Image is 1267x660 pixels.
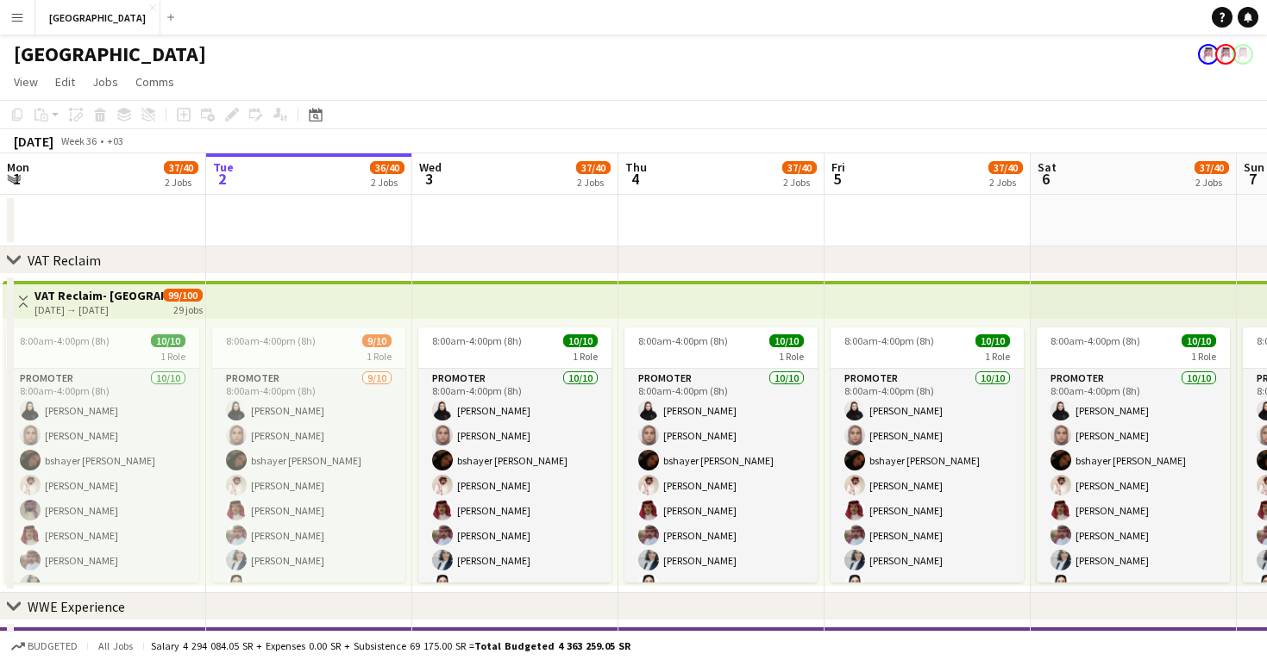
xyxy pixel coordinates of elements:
div: +03 [107,134,123,147]
span: Fri [831,159,845,175]
h3: VAT Reclaim- [GEOGRAPHIC_DATA] [34,288,163,303]
app-job-card: 8:00am-4:00pm (8h)10/101 RolePromoter10/108:00am-4:00pm (8h)[PERSON_NAME][PERSON_NAME]bshayer [PE... [831,327,1024,582]
span: Sat [1038,159,1057,175]
div: 2 Jobs [783,176,816,189]
span: 5 [829,169,845,189]
span: Tue [213,159,234,175]
app-user-avatar: Assaf Alassaf [1198,44,1219,65]
span: View [14,74,38,90]
app-card-role: Promoter9/108:00am-4:00pm (8h)[PERSON_NAME][PERSON_NAME]bshayer [PERSON_NAME][PERSON_NAME][PERSON... [212,369,405,652]
span: 1 Role [779,350,804,363]
span: Week 36 [57,134,100,147]
span: 3 [417,169,442,189]
span: Comms [135,74,174,90]
span: 37/40 [576,161,611,174]
div: Salary 4 294 084.05 SR + Expenses 0.00 SR + Subsistence 69 175.00 SR = [151,639,630,652]
span: Total Budgeted 4 363 259.05 SR [474,639,630,652]
span: 7 [1241,169,1264,189]
span: 10/10 [1182,334,1216,347]
span: Wed [419,159,442,175]
span: 8:00am-4:00pm (8h) [1051,334,1140,347]
span: 37/40 [164,161,198,174]
span: 4 [623,169,647,189]
div: [DATE] [14,133,53,150]
a: Edit [48,71,82,93]
div: [DATE] → [DATE] [34,303,163,316]
span: 99/100 [163,289,203,302]
span: 8:00am-4:00pm (8h) [226,334,316,347]
span: 8:00am-4:00pm (8h) [432,334,522,347]
div: WWE Experience [28,598,125,615]
app-card-role: Promoter10/108:00am-4:00pm (8h)[PERSON_NAME][PERSON_NAME]bshayer [PERSON_NAME][PERSON_NAME][PERSO... [624,369,818,652]
span: 6 [1035,169,1057,189]
span: 1 [4,169,29,189]
div: 29 jobs [173,302,203,316]
div: 2 Jobs [371,176,404,189]
span: 1 Role [573,350,598,363]
app-job-card: 8:00am-4:00pm (8h)9/101 RolePromoter9/108:00am-4:00pm (8h)[PERSON_NAME][PERSON_NAME]bshayer [PERS... [212,327,405,582]
app-card-role: Promoter10/108:00am-4:00pm (8h)[PERSON_NAME][PERSON_NAME]bshayer [PERSON_NAME][PERSON_NAME][PERSO... [1037,369,1230,652]
span: Budgeted [28,640,78,652]
app-card-role: Promoter10/108:00am-4:00pm (8h)[PERSON_NAME][PERSON_NAME]bshayer [PERSON_NAME][PERSON_NAME][PERSO... [831,369,1024,652]
span: 8:00am-4:00pm (8h) [20,334,110,347]
span: Mon [7,159,29,175]
span: 1 Role [1191,350,1216,363]
span: 2 [210,169,234,189]
app-job-card: 8:00am-4:00pm (8h)10/101 RolePromoter10/108:00am-4:00pm (8h)[PERSON_NAME][PERSON_NAME]bshayer [PE... [624,327,818,582]
button: [GEOGRAPHIC_DATA] [35,1,160,34]
span: 8:00am-4:00pm (8h) [638,334,728,347]
div: 2 Jobs [165,176,198,189]
a: Jobs [85,71,125,93]
span: 9/10 [362,334,392,347]
span: All jobs [95,639,136,652]
app-job-card: 8:00am-4:00pm (8h)10/101 RolePromoter10/108:00am-4:00pm (8h)[PERSON_NAME][PERSON_NAME]bshayer [PE... [6,327,199,582]
app-card-role: Promoter10/108:00am-4:00pm (8h)[PERSON_NAME][PERSON_NAME]bshayer [PERSON_NAME][PERSON_NAME][PERSO... [418,369,612,652]
span: 36/40 [370,161,405,174]
span: 37/40 [1195,161,1229,174]
span: Sun [1244,159,1264,175]
div: 2 Jobs [989,176,1022,189]
span: 1 Role [985,350,1010,363]
span: 37/40 [988,161,1023,174]
span: 1 Role [160,350,185,363]
app-card-role: Promoter10/108:00am-4:00pm (8h)[PERSON_NAME][PERSON_NAME]bshayer [PERSON_NAME][PERSON_NAME][PERSO... [6,369,199,652]
h1: [GEOGRAPHIC_DATA] [14,41,206,67]
span: 10/10 [151,334,185,347]
span: Thu [625,159,647,175]
span: 10/10 [563,334,598,347]
span: 10/10 [769,334,804,347]
app-job-card: 8:00am-4:00pm (8h)10/101 RolePromoter10/108:00am-4:00pm (8h)[PERSON_NAME][PERSON_NAME]bshayer [PE... [418,327,612,582]
app-user-avatar: Assaf Alassaf [1233,44,1253,65]
a: Comms [129,71,181,93]
span: 10/10 [975,334,1010,347]
div: 2 Jobs [1195,176,1228,189]
button: Budgeted [9,637,80,656]
app-user-avatar: Assaf Alassaf [1215,44,1236,65]
div: VAT Reclaim [28,252,101,269]
span: Jobs [92,74,118,90]
span: 37/40 [782,161,817,174]
div: 2 Jobs [577,176,610,189]
app-job-card: 8:00am-4:00pm (8h)10/101 RolePromoter10/108:00am-4:00pm (8h)[PERSON_NAME][PERSON_NAME]bshayer [PE... [1037,327,1230,582]
span: 8:00am-4:00pm (8h) [844,334,934,347]
span: 1 Role [367,350,392,363]
span: Edit [55,74,75,90]
a: View [7,71,45,93]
